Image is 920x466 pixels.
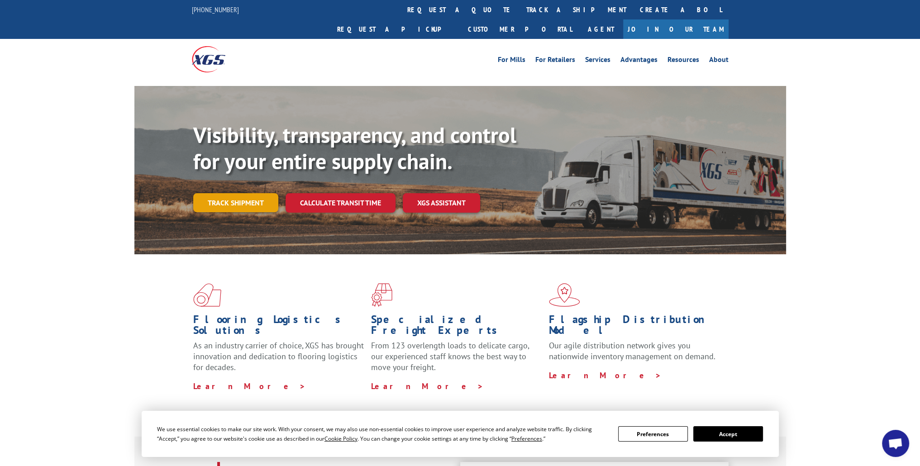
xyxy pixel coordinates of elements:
a: About [709,56,729,66]
h1: Flagship Distribution Model [549,314,720,340]
a: Customer Portal [461,19,579,39]
a: [PHONE_NUMBER] [192,5,239,14]
a: Learn More > [549,370,662,380]
span: Cookie Policy [324,435,358,442]
a: Learn More > [193,381,306,391]
span: Our agile distribution network gives you nationwide inventory management on demand. [549,340,715,361]
h1: Flooring Logistics Solutions [193,314,364,340]
a: For Retailers [535,56,575,66]
span: Preferences [511,435,542,442]
h1: Specialized Freight Experts [371,314,542,340]
a: Join Our Team [623,19,729,39]
a: Request a pickup [330,19,461,39]
a: Calculate transit time [286,193,396,213]
a: Services [585,56,610,66]
a: For Mills [498,56,525,66]
a: Resources [667,56,699,66]
img: xgs-icon-focused-on-flooring-red [371,283,392,307]
div: We use essential cookies to make our site work. With your consent, we may also use non-essential ... [157,424,607,443]
a: Agent [579,19,623,39]
button: Preferences [618,426,688,442]
img: xgs-icon-total-supply-chain-intelligence-red [193,283,221,307]
button: Accept [693,426,763,442]
a: XGS ASSISTANT [403,193,480,213]
a: Advantages [620,56,658,66]
p: From 123 overlength loads to delicate cargo, our experienced staff knows the best way to move you... [371,340,542,380]
a: Open chat [882,430,909,457]
div: Cookie Consent Prompt [142,411,779,457]
b: Visibility, transparency, and control for your entire supply chain. [193,121,516,175]
img: xgs-icon-flagship-distribution-model-red [549,283,580,307]
a: Learn More > [371,381,484,391]
span: As an industry carrier of choice, XGS has brought innovation and dedication to flooring logistics... [193,340,364,372]
a: Track shipment [193,193,278,212]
